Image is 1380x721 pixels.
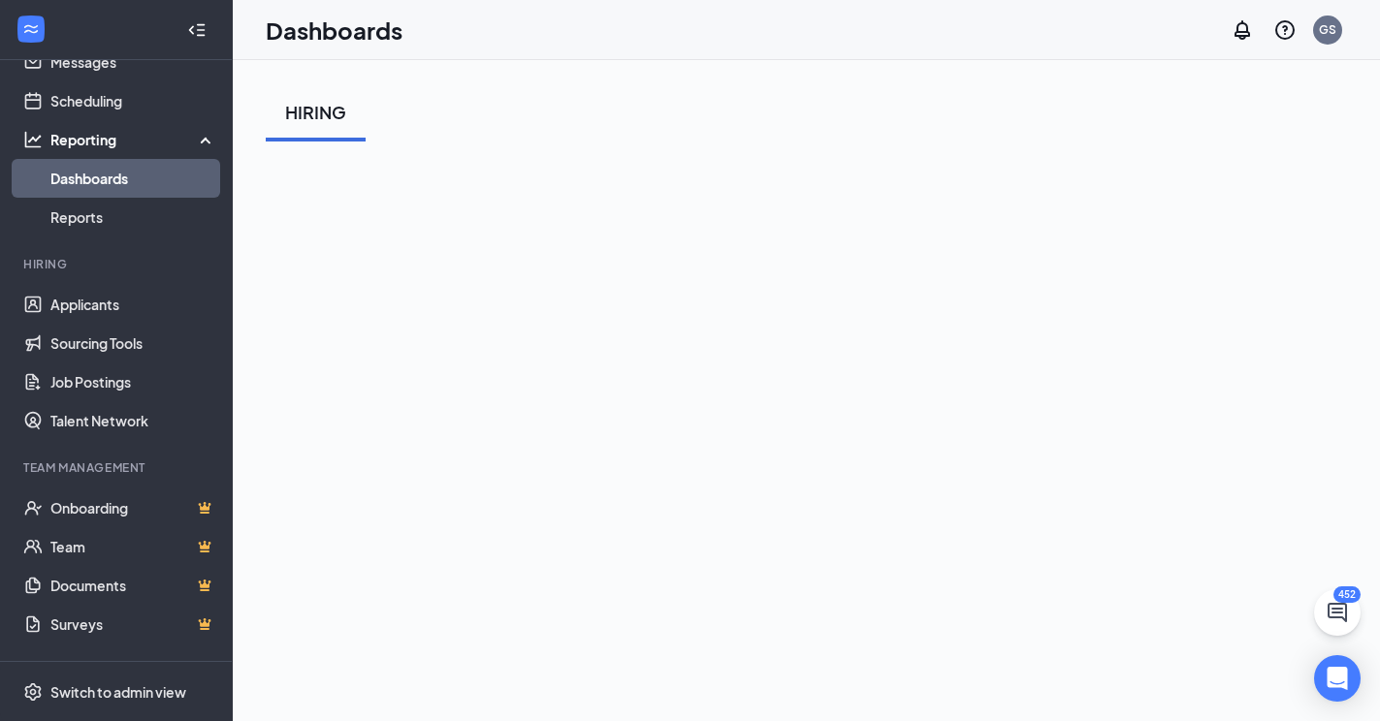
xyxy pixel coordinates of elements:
[1333,586,1361,603] div: 452
[50,159,216,198] a: Dashboards
[50,362,216,401] a: Job Postings
[1231,18,1254,42] svg: Notifications
[50,324,216,362] a: Sourcing Tools
[1319,21,1336,38] div: GS
[50,43,216,81] a: Messages
[23,682,43,702] svg: Settings
[50,488,216,527] a: OnboardingCrown
[50,527,216,566] a: TeamCrown
[1314,655,1361,702] div: Open Intercom Messenger
[1273,18,1297,42] svg: QuestionInfo
[50,285,216,324] a: Applicants
[285,100,346,124] div: HIRING
[50,401,216,440] a: Talent Network
[266,14,402,47] h1: Dashboards
[50,605,216,643] a: SurveysCrown
[23,256,212,272] div: Hiring
[1314,589,1361,636] button: ChatActive
[50,130,217,149] div: Reporting
[21,19,41,39] svg: WorkstreamLogo
[23,459,212,476] div: Team Management
[1326,601,1349,624] svg: ChatActive
[23,130,43,149] svg: Analysis
[187,20,207,40] svg: Collapse
[50,198,216,236] a: Reports
[50,682,186,702] div: Switch to admin view
[50,81,216,120] a: Scheduling
[50,566,216,605] a: DocumentsCrown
